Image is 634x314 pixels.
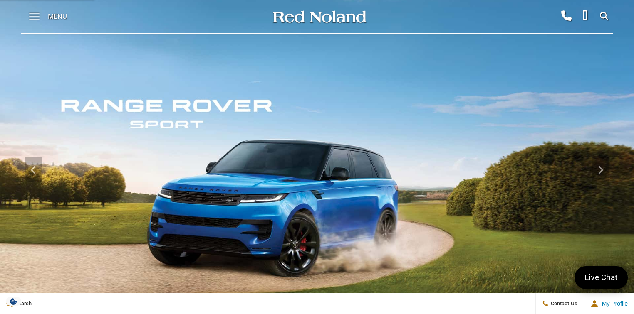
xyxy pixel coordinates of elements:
[25,157,42,182] div: Previous
[4,297,23,306] section: Click to Open Cookie Consent Modal
[584,293,634,314] button: Open user profile menu
[575,266,628,289] a: Live Chat
[592,157,609,182] div: Next
[599,300,628,307] span: My Profile
[271,10,367,24] img: Red Noland Auto Group
[4,297,23,306] img: Opt-Out Icon
[549,300,577,307] span: Contact Us
[580,272,622,283] span: Live Chat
